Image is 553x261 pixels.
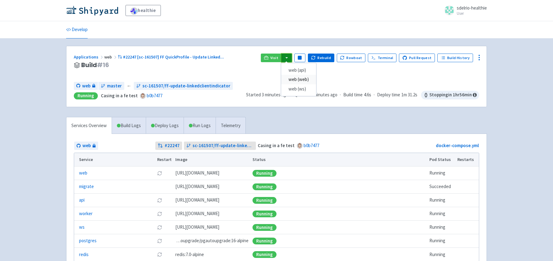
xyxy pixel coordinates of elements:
a: web (web) [281,75,316,84]
span: [DOMAIN_NAME][URL] [175,210,219,217]
a: #22247 [sc-161507] FF QuickProfile - Update Linked... [118,54,225,60]
td: Running [428,167,456,180]
a: sc-161507/ff-update-linkedclientindicator [134,82,233,90]
span: Deploy time [377,91,400,98]
span: Build [81,62,109,69]
span: pgautoupgrade/pgautoupgrade:16-alpine [175,237,249,244]
a: sdelrio-healthie User [441,6,487,15]
button: Restart pod [157,211,162,216]
a: b0b7477 [147,93,162,98]
a: docker-compose.yml [436,143,479,148]
span: sdelrio-healthie [457,5,487,11]
a: Visit [261,54,282,62]
span: web [82,142,91,149]
div: Running [253,183,276,190]
strong: # 22247 [165,142,180,149]
span: 4.6s [364,91,371,98]
div: Running [74,92,98,99]
td: Running [428,234,456,248]
span: [DOMAIN_NAME][URL] [175,183,219,190]
span: web [82,82,90,90]
td: Running [428,221,456,234]
th: Restarts [456,153,479,167]
small: User [457,11,487,15]
button: Rebuild [308,54,334,62]
span: Started [246,92,288,98]
span: master [107,82,122,90]
th: Image [173,153,251,167]
button: Restart pod [157,171,162,176]
img: Shipyard logo [66,6,118,15]
td: Running [428,194,456,207]
span: [DOMAIN_NAME][URL] [175,224,219,231]
span: # 16 [97,61,109,69]
a: web (api) [281,66,316,75]
span: redis:7.0-alpine [175,251,204,258]
div: · · · [246,91,479,99]
a: healthie [125,5,161,16]
span: sc-161507/ff-update-linkedclientindicator [142,82,230,90]
div: Running [253,211,276,217]
span: Build time [343,91,363,98]
span: #22247 [sc-161507] FF QuickProfile - Update Linked ... [123,54,224,60]
button: Rowboat [337,54,366,62]
a: Run Logs [184,117,216,134]
a: Services Overview [66,117,112,134]
button: Restart pod [157,239,162,243]
a: migrate [79,183,94,190]
a: master [98,82,124,90]
a: web [79,170,87,177]
div: Running [253,251,276,258]
a: Telemetry [216,117,245,134]
td: Succeeded [428,180,456,194]
strong: Casing in a fe test [101,93,138,98]
button: Pause [294,54,305,62]
span: Stopping in 1 hr 56 min [421,91,479,99]
div: Running [253,238,276,244]
a: web (ws) [281,84,316,94]
a: Terminal [368,54,396,62]
a: worker [79,210,93,217]
span: web [104,54,118,60]
button: Restart pod [157,198,162,203]
td: Running [428,207,456,221]
th: Pod Status [428,153,456,167]
a: api [79,197,85,204]
span: sc-161507/ff-update-linkedclientindicator [193,142,254,149]
th: Restart [155,153,173,167]
a: web [74,82,98,90]
span: ← [127,82,131,90]
a: Pull Request [399,54,435,62]
a: Build Logs [112,117,146,134]
a: Build History [437,54,473,62]
th: Status [251,153,428,167]
a: sc-161507/ff-update-linkedclientindicator [184,142,256,150]
a: web [74,142,98,150]
a: b0b7477 [304,143,319,148]
th: Service [74,153,155,167]
div: Running [253,170,276,177]
div: Running [253,197,276,204]
span: [DOMAIN_NAME][URL] [175,197,219,204]
button: Restart pod [157,252,162,257]
span: [DOMAIN_NAME][URL] [175,170,219,177]
a: redis [79,251,89,258]
div: Running [253,224,276,231]
a: postgres [79,237,97,244]
a: Deploy Logs [146,117,184,134]
span: 1m 31.2s [401,91,417,98]
a: Develop [66,21,88,38]
time: 3 minutes ago [262,92,288,98]
time: 5 minutes ago [311,92,337,98]
a: #22247 [155,142,182,150]
a: Applications [74,54,104,60]
button: Restart pod [157,225,162,230]
a: ws [79,224,85,231]
span: Visit [270,55,278,60]
strong: Casing in a fe test [258,143,295,148]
